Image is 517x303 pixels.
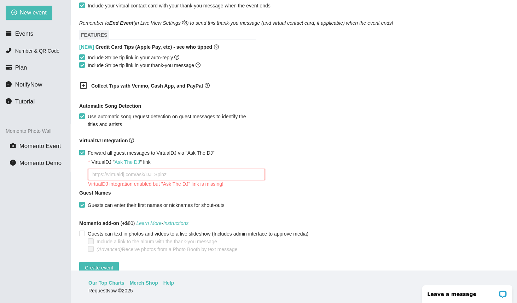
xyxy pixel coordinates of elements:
[85,61,203,69] span: Include Stripe tip link in your thank-you message
[79,20,393,26] i: Remember to (in Live View Settings ) to send this thank-you message (and virtual contact card, if...
[88,287,498,295] div: RequestNow © 2025
[97,246,122,252] i: (Advanced)
[163,279,174,287] a: Help
[79,44,94,50] span: [NEW]
[115,159,140,165] a: Ask The DJ
[85,230,311,238] span: Guests can text in photos and videos to a live slideshow (Includes admin interface to approve media)
[15,64,27,71] span: Plan
[15,98,35,105] span: Tutorial
[88,279,124,287] a: Our Top Charts
[79,219,188,227] span: (+$80)
[85,149,217,157] span: Forward all guest messages to VirtualDJ via "Ask The DJ"
[129,138,134,143] span: question-circle
[80,82,87,89] span: plus-square
[6,64,12,70] span: credit-card
[88,180,509,188] div: VirtualDJ integration enabled but "Ask The DJ" link is missing!
[94,245,240,253] span: Receive photos from a Photo Booth by text message
[79,220,119,226] b: Momento add-on
[174,55,179,60] span: question-circle
[79,43,212,51] b: Credit Card Tips (Apple Pay, etc) - see who tipped
[205,83,210,88] span: question-circle
[6,47,12,53] span: phone
[15,48,59,54] span: Number & QR Code
[85,201,227,209] span: Guests can enter their first names or nicknames for shout-outs
[136,220,162,226] a: Learn More
[130,279,158,287] a: Merch Shop
[85,54,182,61] span: Include Stripe tip link in your auto-reply
[163,220,189,226] a: Instructions
[19,160,62,166] span: Momento Demo
[182,20,187,25] span: setting
[91,158,150,166] div: VirtualDJ " " link
[418,281,517,303] iframe: LiveChat chat widget
[109,20,133,26] b: End Event
[11,10,17,16] span: plus-circle
[85,264,113,272] span: Create event
[19,143,61,149] span: Momento Event
[15,30,33,37] span: Events
[79,30,109,40] span: FEATURES
[91,83,203,89] b: Collect Tips with Venmo, Cash App, and PayPal
[196,63,201,67] span: question-circle
[85,113,258,128] span: Use automatic song request detection on guest messages to identify the titles and artists
[10,160,16,166] span: info-circle
[6,30,12,36] span: calendar
[6,98,12,104] span: info-circle
[136,220,188,226] i: -
[214,43,219,51] span: question-circle
[74,78,251,95] div: Collect Tips with Venmo, Cash App, and PayPalquestion-circle
[6,81,12,87] span: message
[79,102,141,110] b: Automatic Song Detection
[79,262,119,273] button: Create event
[79,138,128,143] b: VirtualDJ Integration
[20,8,47,17] span: New event
[79,190,111,196] b: Guest Names
[6,6,52,20] button: plus-circleNew event
[15,81,42,88] span: NotifyNow
[88,3,271,8] span: Include your virtual contact card with your thank-you message when the event ends
[10,143,16,149] span: camera
[94,238,220,245] span: Include a link to the album with the thank-you message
